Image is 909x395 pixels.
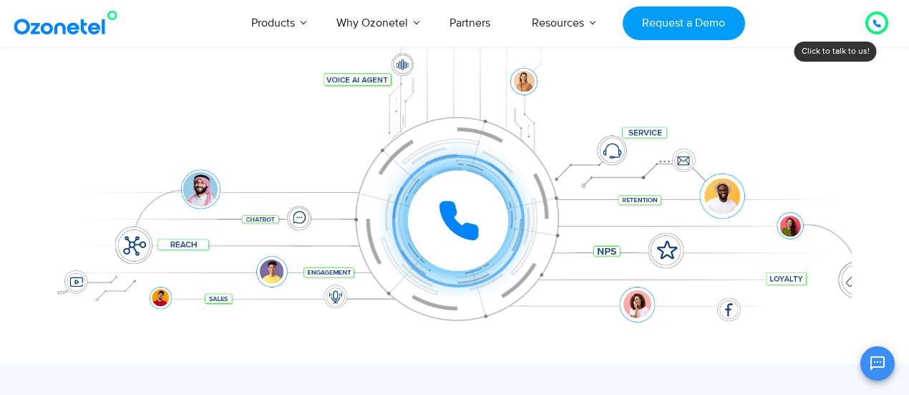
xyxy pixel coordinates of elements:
button: Open chat [860,346,895,381]
a: Request a Demo [623,6,745,40]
